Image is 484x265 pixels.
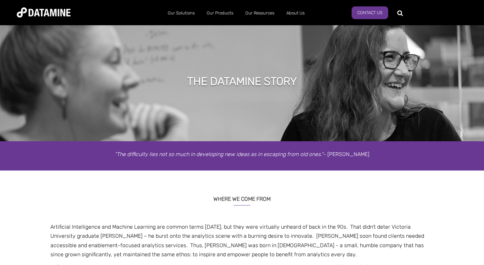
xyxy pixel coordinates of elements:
h1: THE DATAMINE STORY [187,74,297,89]
a: Our Solutions [162,4,201,22]
a: About Us [280,4,311,22]
h3: WHERE WE COME FROM [45,187,439,205]
img: Datamine [17,7,71,17]
a: Our Products [201,4,239,22]
p: Artificial Intelligence and Machine Learning are common terms [DATE], but they were virtually unh... [45,222,439,259]
a: Contact us [352,6,388,19]
p: - [PERSON_NAME] [45,150,439,159]
em: “The difficulty lies not so much in developing new ideas as in escaping from old ones.” [115,151,323,157]
a: Our Resources [239,4,280,22]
